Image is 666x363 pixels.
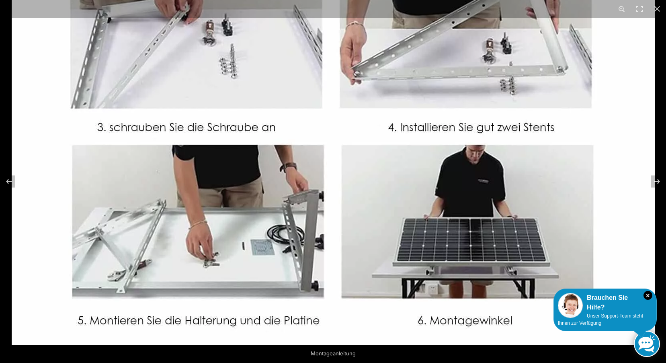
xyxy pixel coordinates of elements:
[643,291,652,300] i: Schließen
[558,293,652,312] div: Brauchen Sie Hilfe?
[558,313,643,326] span: Unser Support-Team steht Ihnen zur Verfügung
[558,293,583,318] img: Customer service
[249,345,418,361] div: Montageanleitung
